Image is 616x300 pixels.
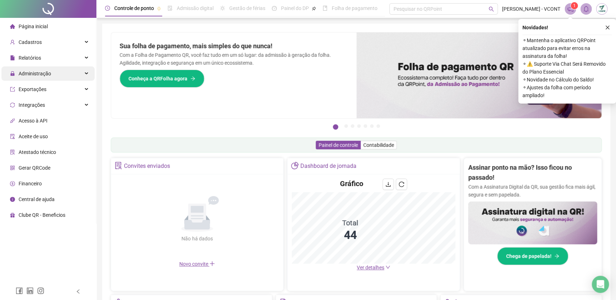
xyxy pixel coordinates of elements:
[76,289,81,294] span: left
[596,4,607,14] img: 11149
[16,287,23,294] span: facebook
[115,162,122,169] span: solution
[10,24,15,29] span: home
[573,3,576,8] span: 1
[522,60,612,76] span: ⚬ ⚠️ Suporte Via Chat Será Removido do Plano Essencial
[19,102,45,108] span: Integrações
[10,150,15,155] span: solution
[344,124,348,128] button: 2
[229,5,265,11] span: Gestão de férias
[300,160,356,172] div: Dashboard de jornada
[332,5,377,11] span: Folha de pagamento
[376,124,380,128] button: 7
[120,41,348,51] h2: Sua folha de pagamento, mais simples do que nunca!
[399,181,404,187] span: reload
[37,287,44,294] span: instagram
[179,261,215,267] span: Novo convite
[19,149,56,155] span: Atestado técnico
[605,25,610,30] span: close
[363,142,394,148] span: Contabilidade
[114,5,154,11] span: Controle de ponto
[351,124,354,128] button: 3
[340,179,363,189] h4: Gráfico
[10,118,15,123] span: api
[357,265,390,270] a: Ver detalhes down
[10,87,15,92] span: export
[167,6,172,11] span: file-done
[19,55,41,61] span: Relatórios
[10,181,15,186] span: dollar
[124,160,170,172] div: Convites enviados
[157,6,161,11] span: pushpin
[583,6,589,12] span: bell
[19,165,50,171] span: Gerar QRCode
[19,134,48,139] span: Aceite de uso
[19,39,42,45] span: Cadastros
[571,2,578,9] sup: 1
[506,252,551,260] span: Chega de papelada!
[10,165,15,170] span: qrcode
[129,75,187,82] span: Conheça a QRFolha agora
[220,6,225,11] span: sun
[468,201,597,244] img: banner%2F02c71560-61a6-44d4-94b9-c8ab97240462.png
[10,102,15,107] span: sync
[272,6,277,11] span: dashboard
[468,183,597,199] p: Com a Assinatura Digital da QR, sua gestão fica mais ágil, segura e sem papelada.
[10,71,15,76] span: lock
[120,51,348,67] p: Com a Folha de Pagamento QR, você faz tudo em um só lugar: da admissão à geração da folha. Agilid...
[468,162,597,183] h2: Assinar ponto na mão? Isso ficou no passado!
[26,287,34,294] span: linkedin
[164,235,230,242] div: Não há dados
[209,261,215,266] span: plus
[281,5,309,11] span: Painel do DP
[19,212,65,218] span: Clube QR - Beneficios
[291,162,299,169] span: pie-chart
[522,76,612,84] span: ⚬ Novidade no Cálculo do Saldo!
[489,6,494,12] span: search
[19,86,46,92] span: Exportações
[19,181,42,186] span: Financeiro
[10,197,15,202] span: info-circle
[105,6,110,11] span: clock-circle
[356,32,602,118] img: banner%2F8d14a306-6205-4263-8e5b-06e9a85ad873.png
[19,196,55,202] span: Central de ajuda
[10,212,15,217] span: gift
[322,6,327,11] span: book
[370,124,374,128] button: 6
[357,124,361,128] button: 4
[10,55,15,60] span: file
[312,6,316,11] span: pushpin
[333,124,338,130] button: 1
[522,36,612,60] span: ⚬ Mantenha o aplicativo QRPoint atualizado para evitar erros na assinatura da folha!
[592,276,609,293] div: Open Intercom Messenger
[502,5,560,13] span: [PERSON_NAME] - VCONT
[190,76,195,81] span: arrow-right
[364,124,367,128] button: 5
[522,24,548,31] span: Novidades !
[10,40,15,45] span: user-add
[120,70,204,87] button: Conheça a QRFolha agora
[385,265,390,270] span: down
[19,24,48,29] span: Página inicial
[522,84,612,99] span: ⚬ Ajustes da folha com período ampliado!
[319,142,358,148] span: Painel de controle
[385,181,391,187] span: download
[10,134,15,139] span: audit
[357,265,384,270] span: Ver detalhes
[567,6,574,12] span: notification
[554,254,559,259] span: arrow-right
[177,5,214,11] span: Admissão digital
[497,247,568,265] button: Chega de papelada!
[19,118,47,124] span: Acesso à API
[19,71,51,76] span: Administração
